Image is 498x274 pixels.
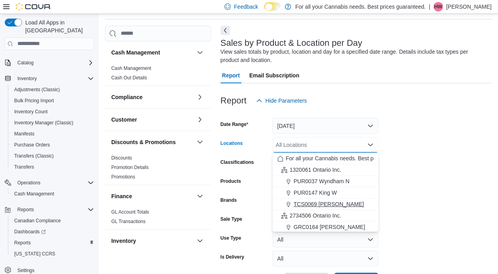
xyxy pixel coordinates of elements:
span: Purchase Orders [14,142,50,148]
span: Settings [17,267,34,274]
span: Reports [17,206,34,213]
span: Catalog [14,58,94,68]
button: Close list of options [367,142,374,148]
button: Customer [111,116,194,124]
button: Reports [2,204,97,215]
button: Catalog [14,58,37,68]
button: Inventory Count [8,106,97,117]
button: Hide Parameters [253,93,310,109]
span: Adjustments (Classic) [14,86,60,93]
span: Washington CCRS [11,249,94,259]
button: 1320061 Ontario Inc. [273,164,378,176]
div: Cash Management [105,64,211,86]
span: [US_STATE] CCRS [14,251,55,257]
span: Report [222,68,240,83]
span: Purchase Orders [11,140,94,150]
span: Reports [11,238,94,248]
span: Inventory Manager (Classic) [11,118,94,128]
span: 2734506 Ontario Inc. [290,212,341,220]
button: [DATE] [273,118,378,134]
span: Transfers (Classic) [11,151,94,161]
button: Reports [8,237,97,248]
span: Inventory Manager (Classic) [14,120,73,126]
h3: Discounts & Promotions [111,138,176,146]
button: Finance [195,191,205,201]
span: Feedback [234,3,258,11]
h3: Customer [111,116,137,124]
label: Sale Type [221,216,242,222]
span: Dashboards [11,227,94,236]
a: Transfers (Classic) [11,151,57,161]
a: Manifests [11,129,37,139]
button: Customer [195,115,205,124]
button: Operations [14,178,44,188]
button: Bulk Pricing Import [8,95,97,106]
a: Promotions [111,174,135,180]
span: Cash Management [14,191,54,197]
a: Cash Management [11,189,57,199]
button: Transfers [8,161,97,173]
span: Hide Parameters [266,97,307,105]
button: Cash Management [111,49,194,56]
span: Catalog [17,60,34,66]
button: Adjustments (Classic) [8,84,97,95]
button: Inventory [111,237,194,245]
button: [US_STATE] CCRS [8,248,97,259]
a: Purchase Orders [11,140,53,150]
span: Transfers [11,162,94,172]
a: Adjustments (Classic) [11,85,63,94]
a: Cash Management [111,66,151,71]
button: Reports [14,205,37,214]
button: Cash Management [195,48,205,57]
button: For all your Cannabis needs. Best prices guaranteed. [273,153,378,164]
span: PUR0147 King W [294,189,337,197]
span: Manifests [11,129,94,139]
a: Dashboards [8,226,97,237]
span: Promotion Details [111,164,149,171]
button: Next [221,26,230,35]
h3: Compliance [111,93,142,101]
button: GRC0164 [PERSON_NAME] [273,221,378,233]
a: Promotion Details [111,165,149,170]
button: All [273,232,378,248]
a: [US_STATE] CCRS [11,249,58,259]
button: Compliance [195,92,205,102]
button: Discounts & Promotions [111,138,194,146]
button: Inventory [14,74,40,83]
a: GL Account Totals [111,209,149,215]
button: Discounts & Promotions [195,137,205,147]
span: Canadian Compliance [14,218,61,224]
span: Dashboards [14,229,46,235]
div: Finance [105,207,211,229]
a: Canadian Compliance [11,216,64,225]
button: Finance [111,192,194,200]
p: | [429,2,431,11]
span: Transfers [14,164,34,170]
span: Operations [14,178,94,188]
img: Cova [16,3,51,11]
button: 2734506 Ontario Inc. [273,210,378,221]
button: Purchase Orders [8,139,97,150]
button: Transfers (Classic) [8,150,97,161]
span: 1320061 Ontario Inc. [290,166,341,174]
button: Catalog [2,57,97,68]
button: Manifests [8,128,97,139]
span: TCS0069 [PERSON_NAME] [294,200,364,208]
span: Discounts [111,155,132,161]
span: Bulk Pricing Import [11,96,94,105]
button: Operations [2,177,97,188]
span: GRC0164 [PERSON_NAME] [294,223,365,231]
span: Operations [17,180,41,186]
button: TCS0069 [PERSON_NAME] [273,199,378,210]
button: All [273,251,378,266]
label: Locations [221,140,243,146]
a: Cash Out Details [111,75,147,81]
span: Manifests [14,131,34,137]
h3: Inventory [111,237,136,245]
button: Compliance [111,93,194,101]
label: Brands [221,197,237,203]
button: Cash Management [8,188,97,199]
h3: Finance [111,192,132,200]
span: Reports [14,240,31,246]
